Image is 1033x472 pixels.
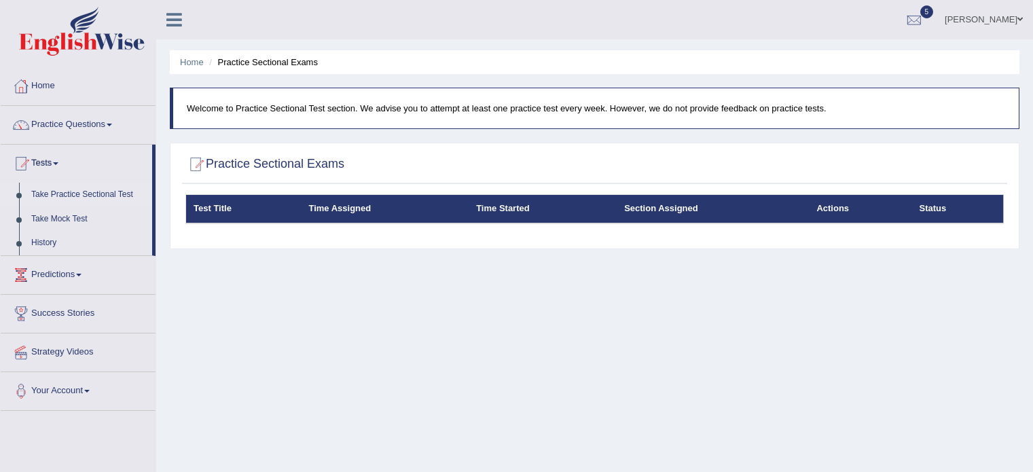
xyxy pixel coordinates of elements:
[1,333,156,367] a: Strategy Videos
[911,195,1003,223] th: Status
[1,256,156,290] a: Predictions
[1,67,156,101] a: Home
[469,195,617,223] th: Time Started
[180,57,204,67] a: Home
[1,295,156,329] a: Success Stories
[920,5,934,18] span: 5
[186,195,302,223] th: Test Title
[809,195,911,223] th: Actions
[1,145,152,179] a: Tests
[25,231,152,255] a: History
[185,154,344,175] h2: Practice Sectional Exams
[301,195,469,223] th: Time Assigned
[187,102,1005,115] p: Welcome to Practice Sectional Test section. We advise you to attempt at least one practice test e...
[617,195,809,223] th: Section Assigned
[1,106,156,140] a: Practice Questions
[1,372,156,406] a: Your Account
[25,207,152,232] a: Take Mock Test
[25,183,152,207] a: Take Practice Sectional Test
[206,56,318,69] li: Practice Sectional Exams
